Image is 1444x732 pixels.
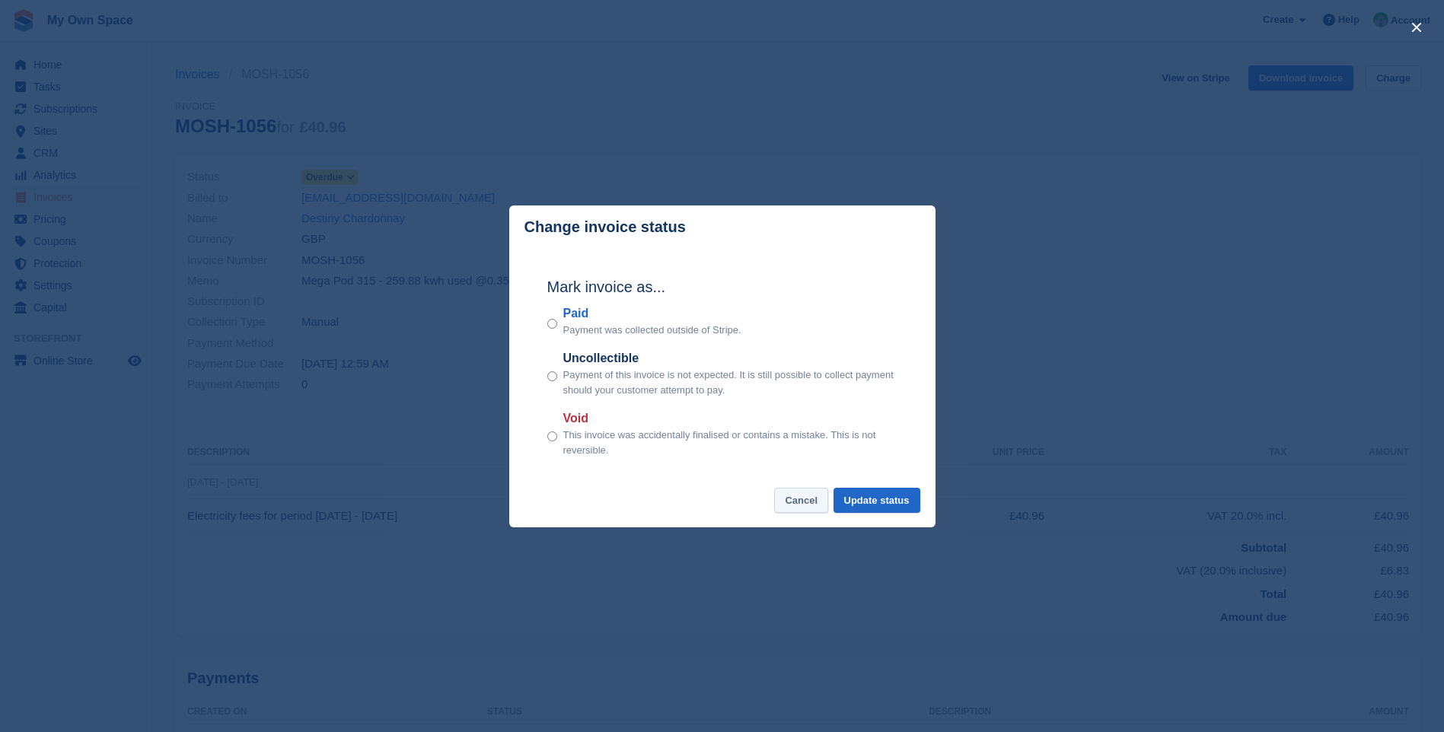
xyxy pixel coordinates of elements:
p: Payment was collected outside of Stripe. [563,323,741,338]
button: close [1404,15,1429,40]
label: Void [563,409,897,428]
p: This invoice was accidentally finalised or contains a mistake. This is not reversible. [563,428,897,457]
label: Paid [563,304,741,323]
label: Uncollectible [563,349,897,368]
p: Change invoice status [524,218,686,236]
button: Update status [834,488,920,513]
button: Cancel [774,488,828,513]
h2: Mark invoice as... [547,275,897,298]
p: Payment of this invoice is not expected. It is still possible to collect payment should your cust... [563,368,897,397]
